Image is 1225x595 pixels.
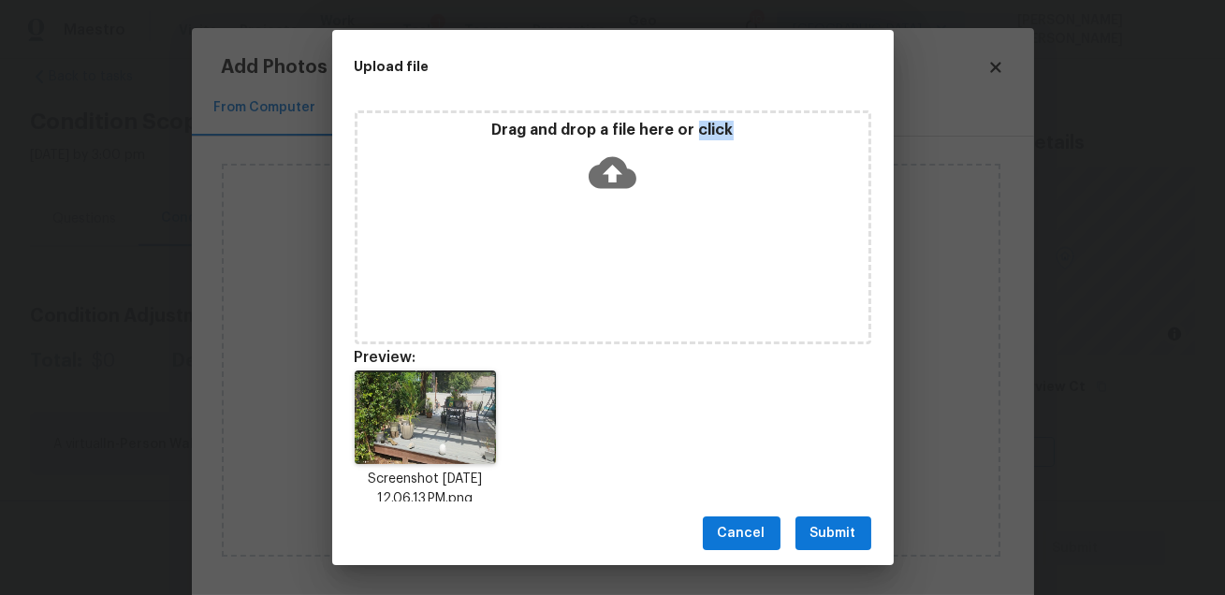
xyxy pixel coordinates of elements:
[795,516,871,551] button: Submit
[810,522,856,545] span: Submit
[355,470,497,509] p: Screenshot [DATE] 12.06.13 PM.png
[718,522,766,545] span: Cancel
[355,56,787,77] h2: Upload file
[703,516,780,551] button: Cancel
[357,121,868,140] p: Drag and drop a file here or click
[355,370,497,464] img: 9f8CBbKQ2fTzcAAAAASUVORK5CYII=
